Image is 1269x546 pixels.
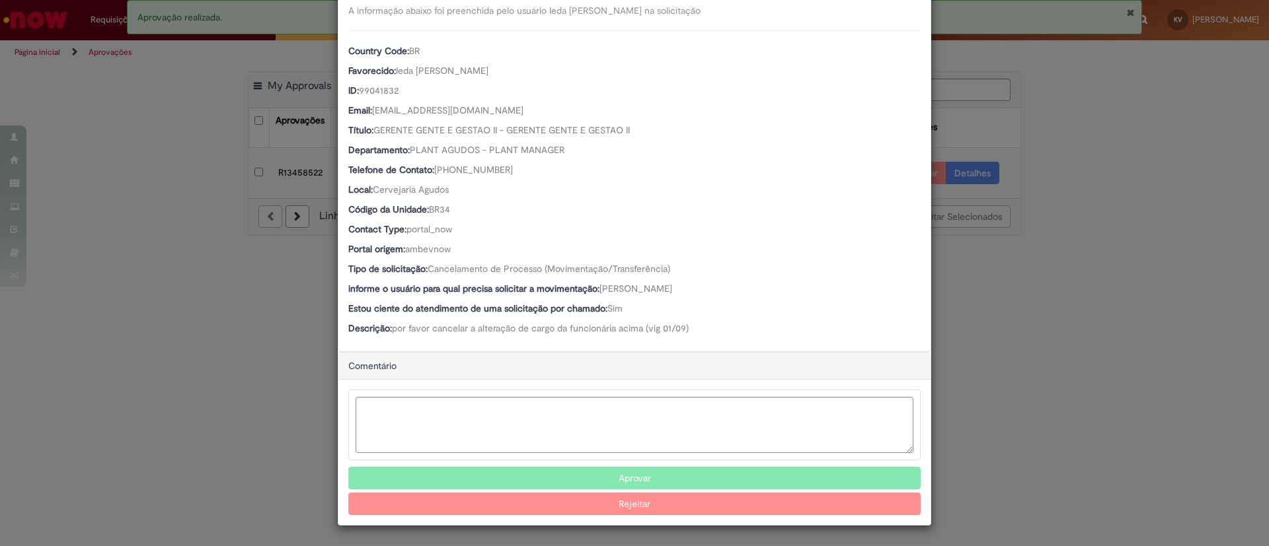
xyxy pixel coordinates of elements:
b: Descrição: [348,322,392,334]
b: Título: [348,124,373,136]
span: [PHONE_NUMBER] [434,164,513,176]
button: Aprovar [348,467,921,489]
button: Rejeitar [348,493,921,515]
span: Cervejaria Agudos [373,184,449,195]
span: [EMAIL_ADDRESS][DOMAIN_NAME] [372,104,523,116]
span: Sim [607,302,623,314]
b: Tipo de solicitação: [348,263,428,275]
b: Código da Unidade: [348,203,429,215]
b: Local: [348,184,373,195]
b: Favorecido: [348,65,396,77]
b: ID: [348,85,359,96]
span: ambevnow [405,243,451,255]
b: Portal origem: [348,243,405,255]
span: BR34 [429,203,450,215]
span: 99041832 [359,85,399,96]
span: BR [409,45,420,57]
span: Ieda [PERSON_NAME] [396,65,488,77]
span: Cancelamento de Processo (Movimentação/Transferência) [428,263,670,275]
b: Departamento: [348,144,410,156]
b: Email: [348,104,372,116]
div: A informação abaixo foi preenchida pelo usuário Ieda [PERSON_NAME] na solicitação [348,4,921,17]
span: GERENTE GENTE E GESTAO II - GERENTE GENTE E GESTAO II [373,124,630,136]
b: Country Code: [348,45,409,57]
span: Comentário [348,360,397,372]
b: Estou ciente do atendimento de uma solicitação por chamado: [348,302,607,314]
span: [PERSON_NAME] [599,283,672,294]
b: Contact Type: [348,223,406,235]
span: portal_now [406,223,452,235]
b: informe o usuário para qual precisa solicitar a movimentação: [348,283,599,294]
span: por favor cancelar a alteração de cargo da funcionária acima (vig 01/09) [392,322,689,334]
b: Telefone de Contato: [348,164,434,176]
span: PLANT AGUDOS - PLANT MANAGER [410,144,564,156]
